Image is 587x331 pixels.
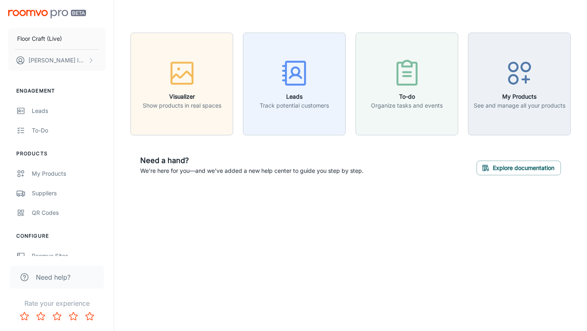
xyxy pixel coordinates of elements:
div: My Products [32,169,106,178]
button: [PERSON_NAME] ITGeeks [8,50,106,71]
p: Organize tasks and events [371,101,443,110]
button: Floor Craft (Live) [8,28,106,49]
p: [PERSON_NAME] ITGeeks [29,56,86,65]
button: Explore documentation [477,161,561,175]
a: My ProductsSee and manage all your products [468,79,571,87]
img: Roomvo PRO Beta [8,10,86,18]
button: VisualizerShow products in real spaces [130,33,233,135]
h6: Leads [260,92,329,101]
h6: My Products [474,92,565,101]
a: To-doOrganize tasks and events [355,79,458,87]
div: QR Codes [32,208,106,217]
h6: To-do [371,92,443,101]
h6: Need a hand? [140,155,364,166]
button: To-doOrganize tasks and events [355,33,458,135]
h6: Visualizer [143,92,221,101]
button: LeadsTrack potential customers [243,33,346,135]
p: We're here for you—and we've added a new help center to guide you step by step. [140,166,364,175]
p: See and manage all your products [474,101,565,110]
div: Leads [32,106,106,115]
a: LeadsTrack potential customers [243,79,346,87]
div: To-do [32,126,106,135]
button: My ProductsSee and manage all your products [468,33,571,135]
a: Explore documentation [477,163,561,171]
p: Show products in real spaces [143,101,221,110]
div: Suppliers [32,189,106,198]
p: Track potential customers [260,101,329,110]
p: Floor Craft (Live) [17,34,62,43]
